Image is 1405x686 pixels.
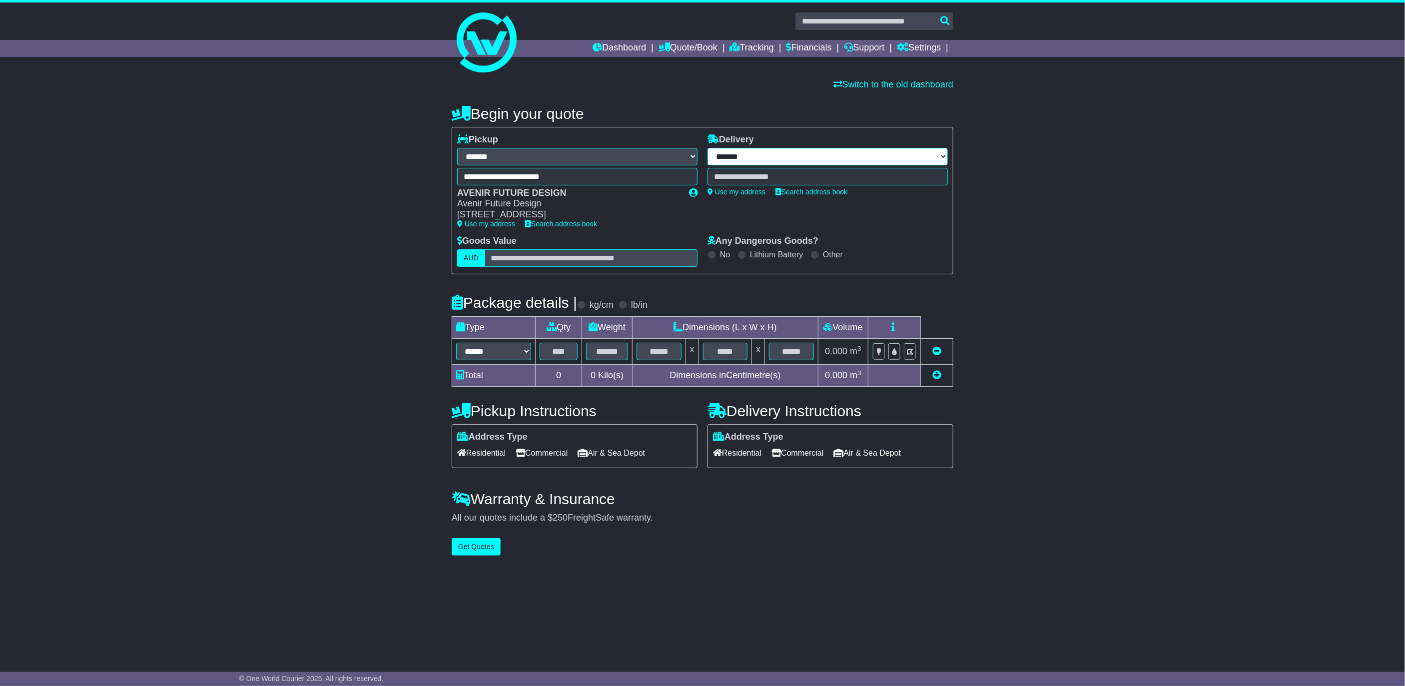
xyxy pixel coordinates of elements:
a: Search address book [525,220,597,228]
div: AVENIR FUTURE DESIGN [457,188,679,199]
a: Tracking [730,40,774,57]
a: Search address book [775,188,847,196]
td: Weight [582,316,633,338]
span: Residential [457,445,506,461]
a: Use my address [707,188,765,196]
span: Air & Sea Depot [834,445,901,461]
a: Remove this item [932,346,941,356]
a: Dashboard [593,40,646,57]
td: Dimensions (L x W x H) [633,316,818,338]
label: Address Type [713,432,783,443]
span: 0 [591,370,596,380]
label: kg/cm [590,300,614,311]
span: © One World Courier 2025. All rights reserved. [239,675,384,683]
span: 0.000 [825,370,847,380]
h4: Package details | [452,294,577,311]
a: Switch to the old dashboard [833,79,953,89]
span: Commercial [516,445,568,461]
a: Quote/Book [659,40,717,57]
td: Kilo(s) [582,365,633,387]
span: Commercial [771,445,823,461]
span: m [850,346,861,356]
h4: Pickup Instructions [452,403,698,419]
div: Avenir Future Design [457,198,679,209]
div: [STREET_ADDRESS] [457,209,679,220]
label: No [720,250,730,259]
label: Goods Value [457,236,517,247]
label: lb/in [631,300,648,311]
sup: 3 [857,369,861,377]
span: 250 [553,513,568,523]
label: Any Dangerous Goods? [707,236,818,247]
label: Delivery [707,134,754,145]
label: Pickup [457,134,498,145]
td: Type [452,316,536,338]
td: Qty [536,316,582,338]
div: All our quotes include a $ FreightSafe warranty. [452,513,953,524]
span: Air & Sea Depot [578,445,646,461]
span: 0.000 [825,346,847,356]
a: Add new item [932,370,941,380]
span: Residential [713,445,761,461]
td: 0 [536,365,582,387]
a: Use my address [457,220,515,228]
label: Address Type [457,432,528,443]
span: m [850,370,861,380]
button: Get Quotes [452,538,501,556]
td: Dimensions in Centimetre(s) [633,365,818,387]
a: Financials [786,40,832,57]
h4: Warranty & Insurance [452,491,953,507]
h4: Delivery Instructions [707,403,953,419]
label: Lithium Battery [750,250,803,259]
label: AUD [457,249,485,267]
td: Total [452,365,536,387]
td: x [686,338,699,364]
td: x [752,338,765,364]
h4: Begin your quote [452,105,953,122]
sup: 3 [857,345,861,352]
label: Other [823,250,843,259]
td: Volume [818,316,868,338]
a: Settings [897,40,941,57]
a: Support [844,40,885,57]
